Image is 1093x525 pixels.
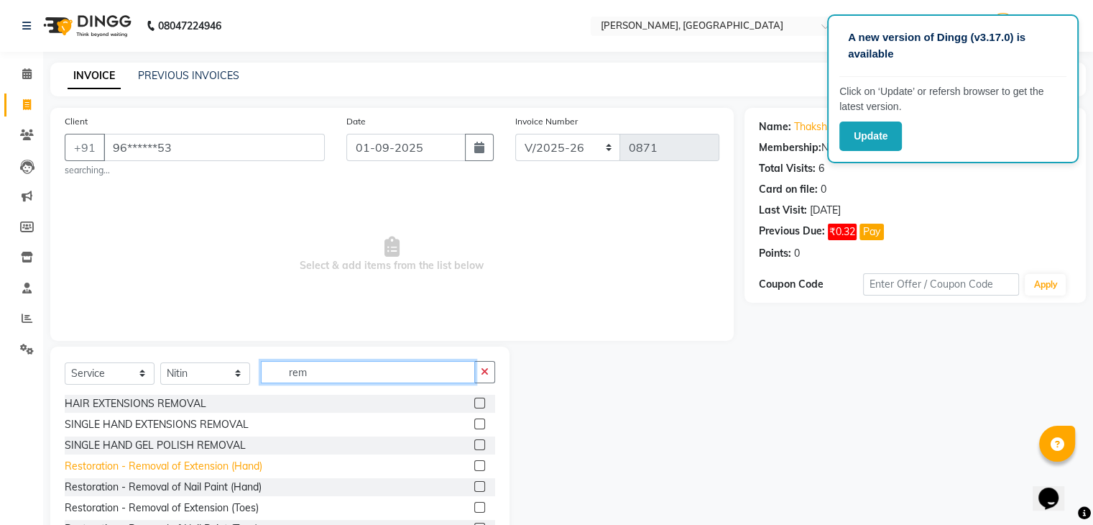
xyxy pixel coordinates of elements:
div: 6 [818,161,824,176]
div: Last Visit: [759,203,807,218]
input: Search or Scan [261,361,475,383]
label: Client [65,115,88,128]
input: Search by Name/Mobile/Email/Code [103,134,325,161]
p: A new version of Dingg (v3.17.0) is available [848,29,1058,62]
button: Apply [1025,274,1066,296]
div: SINGLE HAND GEL POLISH REMOVAL [65,438,246,453]
b: 08047224946 [158,6,221,46]
small: searching... [65,164,325,177]
label: Invoice Number [515,115,578,128]
button: +91 [65,134,105,161]
div: SINGLE HAND EXTENSIONS REMOVAL [65,417,249,432]
img: Manager [990,13,1015,38]
span: Select & add items from the list below [65,183,719,327]
a: Thakshitha [794,119,844,134]
div: No Active Membership [759,140,1071,155]
div: Card on file: [759,182,818,197]
img: logo [37,6,135,46]
iframe: chat widget [1033,467,1079,511]
div: Coupon Code [759,277,863,292]
div: [DATE] [810,203,841,218]
p: Click on ‘Update’ or refersh browser to get the latest version. [839,84,1066,114]
div: Previous Due: [759,224,825,240]
div: 0 [821,182,826,197]
a: PREVIOUS INVOICES [138,69,239,82]
div: 0 [794,246,800,261]
span: ₹0.32 [828,224,857,240]
div: Points: [759,246,791,261]
div: HAIR EXTENSIONS REMOVAL [65,396,206,411]
button: Update [839,122,902,151]
div: Name: [759,119,791,134]
div: Restoration - Removal of Extension (Hand) [65,459,262,474]
div: Total Visits: [759,161,816,176]
button: Pay [859,224,884,240]
label: Date [346,115,366,128]
div: Restoration - Removal of Extension (Toes) [65,501,259,516]
div: Membership: [759,140,821,155]
input: Enter Offer / Coupon Code [863,273,1020,296]
div: Restoration - Removal of Nail Paint (Hand) [65,480,262,495]
a: INVOICE [68,63,121,89]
